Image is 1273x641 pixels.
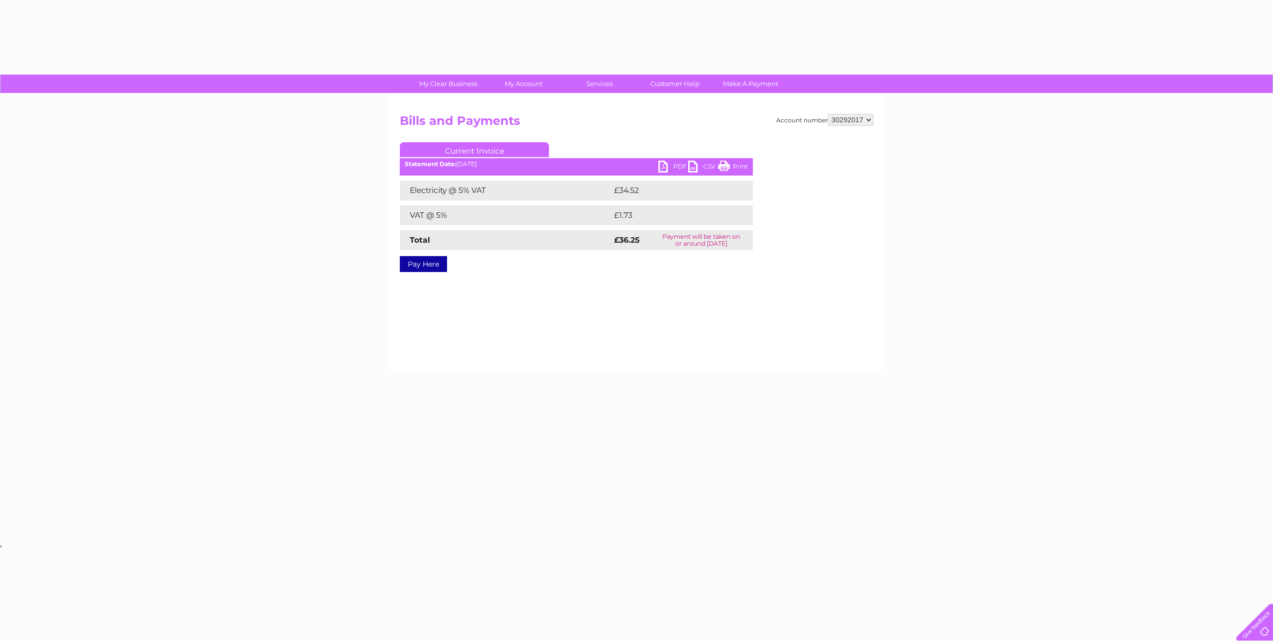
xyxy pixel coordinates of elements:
td: VAT @ 5% [400,205,612,225]
td: £34.52 [612,181,732,200]
strong: Total [410,235,430,245]
a: Print [718,161,748,175]
div: Account number [776,114,873,126]
a: Services [558,75,640,93]
a: Make A Payment [710,75,792,93]
h2: Bills and Payments [400,114,873,133]
a: Pay Here [400,256,447,272]
a: PDF [658,161,688,175]
a: Current Invoice [400,142,549,157]
a: My Account [483,75,565,93]
a: Customer Help [634,75,716,93]
a: My Clear Business [407,75,489,93]
td: Payment will be taken on or around [DATE] [649,230,753,250]
td: Electricity @ 5% VAT [400,181,612,200]
b: Statement Date: [405,160,456,168]
a: CSV [688,161,718,175]
strong: £36.25 [614,235,639,245]
div: [DATE] [400,161,753,168]
td: £1.73 [612,205,728,225]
